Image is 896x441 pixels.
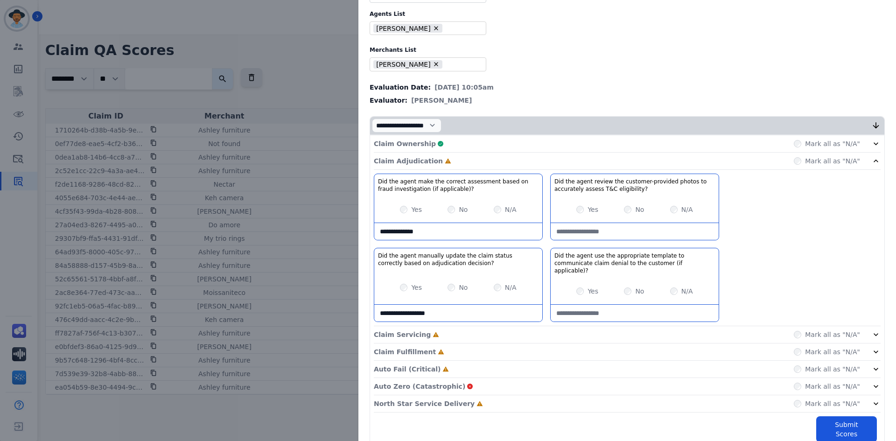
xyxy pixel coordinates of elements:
[370,10,885,18] label: Agents List
[805,399,860,408] label: Mark all as "N/A"
[378,252,539,267] h3: Did the agent manually update the claim status correctly based on adjudication decision?
[805,347,860,357] label: Mark all as "N/A"
[373,60,443,69] li: [PERSON_NAME]
[635,205,644,214] label: No
[374,382,465,391] p: Auto Zero (Catastrophic)
[372,59,480,70] ul: selected options
[635,287,644,296] label: No
[372,23,480,34] ul: selected options
[681,287,693,296] label: N/A
[459,283,468,292] label: No
[505,205,517,214] label: N/A
[588,287,598,296] label: Yes
[374,399,475,408] p: North Star Service Delivery
[370,46,885,54] label: Merchants List
[459,205,468,214] label: No
[805,382,860,391] label: Mark all as "N/A"
[434,83,494,92] span: [DATE] 10:05am
[378,178,539,193] h3: Did the agent make the correct assessment based on fraud investigation (if applicable)?
[433,25,440,32] button: Remove Edith Evans
[805,156,860,166] label: Mark all as "N/A"
[374,330,431,339] p: Claim Servicing
[374,364,441,374] p: Auto Fail (Critical)
[370,96,885,105] div: Evaluator:
[411,96,472,105] span: [PERSON_NAME]
[433,61,440,68] button: Remove Ashley - Reguard
[588,205,598,214] label: Yes
[370,83,885,92] div: Evaluation Date:
[554,252,715,274] h3: Did the agent use the appropriate template to communicate claim denial to the customer (if applic...
[374,139,436,148] p: Claim Ownership
[805,139,860,148] label: Mark all as "N/A"
[374,347,436,357] p: Claim Fulfillment
[373,24,443,33] li: [PERSON_NAME]
[411,283,422,292] label: Yes
[374,156,443,166] p: Claim Adjudication
[805,364,860,374] label: Mark all as "N/A"
[411,205,422,214] label: Yes
[681,205,693,214] label: N/A
[554,178,715,193] h3: Did the agent review the customer-provided photos to accurately assess T&C eligibility?
[805,330,860,339] label: Mark all as "N/A"
[505,283,517,292] label: N/A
